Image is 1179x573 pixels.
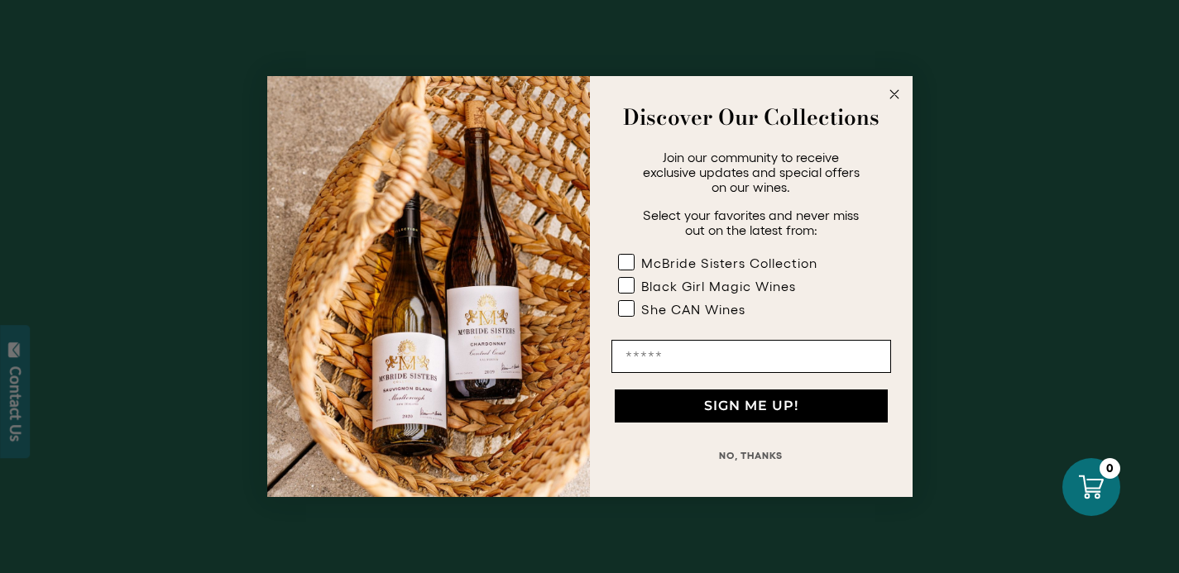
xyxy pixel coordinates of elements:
div: Black Girl Magic Wines [641,279,796,294]
span: Join our community to receive exclusive updates and special offers on our wines. [643,150,860,194]
button: SIGN ME UP! [615,389,888,423]
button: Close dialog [884,84,904,104]
img: 42653730-7e35-4af7-a99d-12bf478283cf.jpeg [267,76,590,497]
strong: Discover Our Collections [623,101,879,133]
div: 0 [1100,458,1120,479]
div: McBride Sisters Collection [641,255,817,270]
button: NO, THANKS [611,439,891,472]
span: Select your favorites and never miss out on the latest from: [643,208,859,237]
div: She CAN Wines [641,302,745,317]
input: Email [611,340,891,373]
